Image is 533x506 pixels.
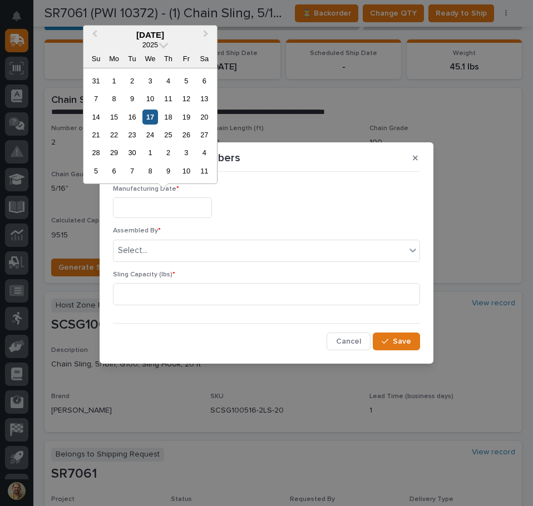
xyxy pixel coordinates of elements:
[106,145,121,160] div: Choose Monday, September 29th, 2025
[142,73,157,88] div: Choose Wednesday, September 3rd, 2025
[161,91,176,106] div: Choose Thursday, September 11th, 2025
[106,51,121,66] div: Mo
[373,333,420,350] button: Save
[88,110,103,125] div: Choose Sunday, September 14th, 2025
[142,127,157,142] div: Choose Wednesday, September 24th, 2025
[179,91,194,106] div: Choose Friday, September 12th, 2025
[336,336,361,346] span: Cancel
[88,145,103,160] div: Choose Sunday, September 28th, 2025
[142,51,157,66] div: We
[197,91,212,106] div: Choose Saturday, September 13th, 2025
[161,110,176,125] div: Choose Thursday, September 18th, 2025
[88,91,103,106] div: Choose Sunday, September 7th, 2025
[198,27,216,44] button: Next Month
[88,127,103,142] div: Choose Sunday, September 21st, 2025
[106,73,121,88] div: Choose Monday, September 1st, 2025
[106,91,121,106] div: Choose Monday, September 8th, 2025
[83,30,217,40] div: [DATE]
[179,110,194,125] div: Choose Friday, September 19th, 2025
[161,163,176,178] div: Choose Thursday, October 9th, 2025
[106,127,121,142] div: Choose Monday, September 22nd, 2025
[142,163,157,178] div: Choose Wednesday, October 8th, 2025
[85,27,102,44] button: Previous Month
[179,163,194,178] div: Choose Friday, October 10th, 2025
[197,163,212,178] div: Choose Saturday, October 11th, 2025
[327,333,371,350] button: Cancel
[125,163,140,178] div: Choose Tuesday, October 7th, 2025
[125,145,140,160] div: Choose Tuesday, September 30th, 2025
[125,127,140,142] div: Choose Tuesday, September 23rd, 2025
[125,51,140,66] div: Tu
[118,245,147,256] div: Select...
[197,110,212,125] div: Choose Saturday, September 20th, 2025
[161,51,176,66] div: Th
[113,271,175,278] span: Sling Capacity (lbs)
[161,73,176,88] div: Choose Thursday, September 4th, 2025
[88,51,103,66] div: Su
[179,51,194,66] div: Fr
[161,127,176,142] div: Choose Thursday, September 25th, 2025
[142,145,157,160] div: Choose Wednesday, October 1st, 2025
[88,73,103,88] div: Choose Sunday, August 31st, 2025
[106,110,121,125] div: Choose Monday, September 15th, 2025
[197,145,212,160] div: Choose Saturday, October 4th, 2025
[179,127,194,142] div: Choose Friday, September 26th, 2025
[161,145,176,160] div: Choose Thursday, October 2nd, 2025
[125,73,140,88] div: Choose Tuesday, September 2nd, 2025
[88,163,103,178] div: Choose Sunday, October 5th, 2025
[393,336,411,346] span: Save
[113,227,161,234] span: Assembled By
[179,73,194,88] div: Choose Friday, September 5th, 2025
[197,127,212,142] div: Choose Saturday, September 27th, 2025
[197,73,212,88] div: Choose Saturday, September 6th, 2025
[106,163,121,178] div: Choose Monday, October 6th, 2025
[179,145,194,160] div: Choose Friday, October 3rd, 2025
[142,91,157,106] div: Choose Wednesday, September 10th, 2025
[197,51,212,66] div: Sa
[142,41,158,49] span: 2025
[142,110,157,125] div: Choose Wednesday, September 17th, 2025
[87,72,213,180] div: month 2025-09
[125,91,140,106] div: Choose Tuesday, September 9th, 2025
[125,110,140,125] div: Choose Tuesday, September 16th, 2025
